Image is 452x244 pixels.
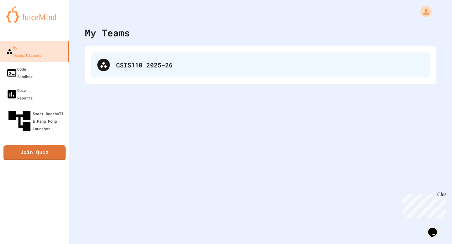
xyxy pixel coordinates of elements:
[116,60,424,70] div: CSIS110 2025-26
[85,26,130,40] div: My Teams
[400,192,446,218] iframe: chat widget
[3,145,66,160] a: Join Quiz
[6,65,33,80] div: Code Sandbox
[6,108,67,134] div: Smart Doorbell & Ping Pong Launcher
[91,52,430,77] div: CSIS110 2025-26
[6,6,63,23] img: logo-orange.svg
[414,4,433,19] div: My Account
[6,87,33,102] div: Quiz Reports
[6,44,41,59] div: My Teams/Classes
[426,219,446,238] iframe: chat widget
[3,3,43,40] div: Chat with us now!Close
